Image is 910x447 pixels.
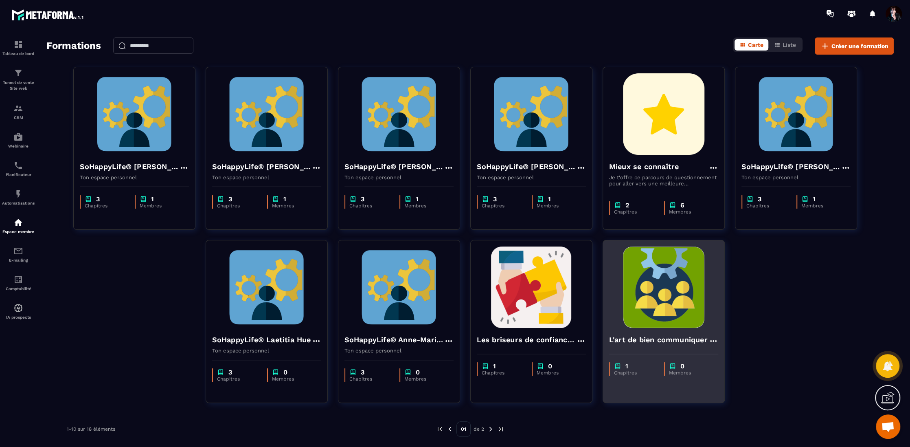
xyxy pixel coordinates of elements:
[212,334,311,346] h4: SoHappyLife® Laetitia Hue
[416,368,420,376] p: 0
[151,195,154,203] p: 1
[735,39,768,51] button: Carte
[85,195,92,203] img: chapter
[746,195,754,203] img: chapter
[349,376,391,382] p: Chapitres
[344,73,454,155] img: formation-background
[603,240,735,413] a: formation-backgroundL'art de bien communiquerchapter1Chapitreschapter0Membres
[477,247,586,328] img: formation-background
[80,161,179,172] h4: SoHappyLife® [PERSON_NAME]
[680,201,684,209] p: 6
[2,51,35,56] p: Tableau de bord
[470,240,603,413] a: formation-backgroundLes briseurs de confiance dans l'entreprisechapter1Chapitreschapter0Membres
[537,195,544,203] img: chapter
[669,362,676,370] img: chapter
[2,286,35,291] p: Comptabilité
[217,376,259,382] p: Chapitres
[482,203,524,209] p: Chapitres
[338,67,470,240] a: formation-backgroundSoHappyLife® [PERSON_NAME]Ton espace personnelchapter3Chapitreschapter1Membres
[2,115,35,120] p: CRM
[2,315,35,319] p: IA prospects
[614,370,656,376] p: Chapitres
[625,362,628,370] p: 1
[272,376,313,382] p: Membres
[474,426,484,432] p: de 2
[404,376,445,382] p: Membres
[758,195,761,203] p: 3
[614,362,621,370] img: chapter
[344,247,454,328] img: formation-background
[13,103,23,113] img: formation
[212,348,321,354] p: Ton espace personnel
[487,425,494,433] img: next
[13,132,23,142] img: automations
[2,229,35,234] p: Espace membre
[493,362,496,370] p: 1
[349,368,357,376] img: chapter
[493,195,497,203] p: 3
[85,203,127,209] p: Chapitres
[482,195,489,203] img: chapter
[815,37,894,55] button: Créer une formation
[2,183,35,211] a: automationsautomationsAutomatisations
[96,195,100,203] p: 3
[212,247,321,328] img: formation-background
[741,161,841,172] h4: SoHappyLife® [PERSON_NAME]
[2,97,35,126] a: formationformationCRM
[831,42,888,50] span: Créer une formation
[625,201,629,209] p: 2
[272,368,279,376] img: chapter
[537,203,578,209] p: Membres
[13,40,23,49] img: formation
[2,269,35,297] a: accountantaccountantComptabilité
[609,73,718,155] img: formation-background
[669,201,676,209] img: chapter
[404,195,412,203] img: chapter
[477,161,576,172] h4: SoHappyLife® [PERSON_NAME]
[537,362,544,370] img: chapter
[470,67,603,240] a: formation-backgroundSoHappyLife® [PERSON_NAME]Ton espace personnelchapter3Chapitreschapter1Membres
[361,195,364,203] p: 3
[614,209,656,215] p: Chapitres
[456,421,471,437] p: 01
[603,67,735,240] a: formation-backgroundMieux se connaîtreJe t'offre ce parcours de questionnement pour aller vers un...
[2,144,35,148] p: Webinaire
[801,195,809,203] img: chapter
[13,275,23,284] img: accountant
[80,73,189,155] img: formation-background
[2,126,35,154] a: automationsautomationsWebinaire
[609,174,718,187] p: Je t'offre ce parcours de questionnement pour aller vers une meilleure connaissance de toi et de ...
[735,67,867,240] a: formation-backgroundSoHappyLife® [PERSON_NAME]Ton espace personnelchapter3Chapitreschapter1Membres
[746,203,788,209] p: Chapitres
[2,62,35,97] a: formationformationTunnel de vente Site web
[13,161,23,170] img: scheduler
[609,334,708,346] h4: L'art de bien communiquer
[46,37,101,55] h2: Formations
[876,414,900,439] div: Ouvrir le chat
[13,246,23,256] img: email
[2,172,35,177] p: Planificateur
[482,370,524,376] p: Chapitres
[609,161,679,172] h4: Mieux se connaître
[217,203,259,209] p: Chapitres
[477,334,576,346] h4: Les briseurs de confiance dans l'entreprise
[73,67,206,240] a: formation-backgroundSoHappyLife® [PERSON_NAME]Ton espace personnelchapter3Chapitreschapter1Membres
[2,33,35,62] a: formationformationTableau de bord
[669,209,710,215] p: Membres
[344,348,454,354] p: Ton espace personnel
[206,240,338,413] a: formation-backgroundSoHappyLife® Laetitia HueTon espace personnelchapter3Chapitreschapter0Membres
[477,73,586,155] img: formation-background
[349,203,391,209] p: Chapitres
[283,368,287,376] p: 0
[680,362,684,370] p: 0
[446,425,454,433] img: prev
[344,161,444,172] h4: SoHappyLife® [PERSON_NAME]
[404,368,412,376] img: chapter
[497,425,504,433] img: next
[813,195,816,203] p: 1
[2,211,35,240] a: automationsautomationsEspace membre
[748,42,763,48] span: Carte
[2,80,35,91] p: Tunnel de vente Site web
[548,195,551,203] p: 1
[272,203,313,209] p: Membres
